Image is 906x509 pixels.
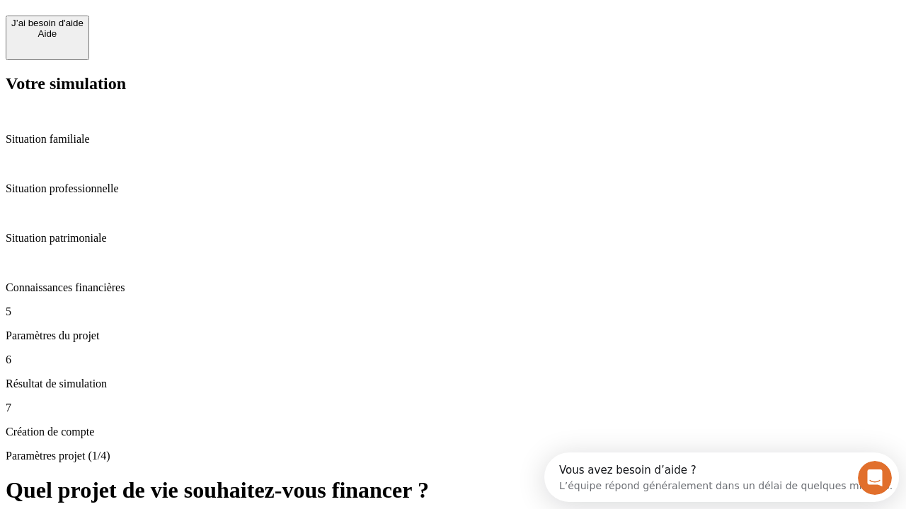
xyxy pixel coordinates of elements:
[6,329,900,342] p: Paramètres du projet
[6,6,390,45] div: Ouvrir le Messenger Intercom
[15,23,348,38] div: L’équipe répond généralement dans un délai de quelques minutes.
[6,402,900,414] p: 7
[6,305,900,318] p: 5
[6,182,900,195] p: Situation professionnelle
[11,28,84,39] div: Aide
[6,450,900,462] p: Paramètres projet (1/4)
[6,281,900,294] p: Connaissances financières
[544,452,899,502] iframe: Intercom live chat discovery launcher
[6,353,900,366] p: 6
[6,378,900,390] p: Résultat de simulation
[15,12,348,23] div: Vous avez besoin d’aide ?
[6,133,900,146] p: Situation familiale
[6,16,89,60] button: J’ai besoin d'aideAide
[6,477,900,503] h1: Quel projet de vie souhaitez-vous financer ?
[6,232,900,245] p: Situation patrimoniale
[6,74,900,93] h2: Votre simulation
[11,18,84,28] div: J’ai besoin d'aide
[6,426,900,438] p: Création de compte
[858,461,892,495] iframe: Intercom live chat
